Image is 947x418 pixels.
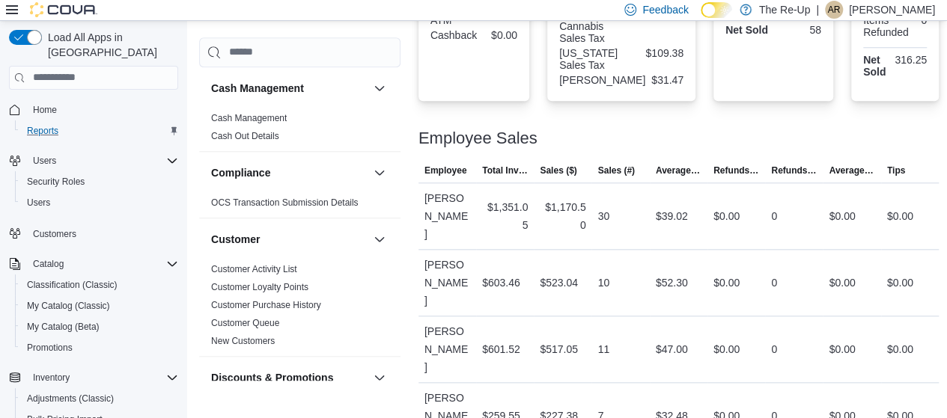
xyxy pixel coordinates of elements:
span: Sales (#) [597,165,634,176]
span: Users [33,155,56,167]
div: $52.30 [656,274,688,292]
span: OCS Transaction Submission Details [211,197,359,209]
span: My Catalog (Classic) [27,300,110,312]
div: $0.00 [829,207,855,225]
a: Home [27,101,63,119]
strong: Net Sold [725,24,768,36]
span: Cash Out Details [211,130,279,142]
span: Reports [21,122,178,140]
span: Sales ($) [540,165,576,176]
div: $0.00 [887,274,913,292]
div: 11 [597,340,609,358]
a: Customer Activity List [211,264,297,274]
span: Home [27,100,178,119]
button: My Catalog (Classic) [15,295,184,316]
h3: Employee Sales [418,129,538,147]
span: My Catalog (Beta) [27,321,100,333]
button: Discounts & Promotions [211,370,368,385]
h3: Discounts & Promotions [211,370,333,385]
button: Security Roles [15,171,184,192]
button: Catalog [3,253,184,274]
p: The Re-Up [759,1,810,19]
span: Classification (Classic) [27,279,118,291]
button: Users [27,152,62,170]
a: Adjustments (Classic) [21,390,120,408]
span: Tips [887,165,905,176]
span: Load All Apps in [GEOGRAPHIC_DATA] [42,30,178,60]
span: AR [828,1,841,19]
button: Inventory [27,369,76,387]
div: $0.00 [713,340,740,358]
span: Feedback [642,2,688,17]
strong: Net Sold [863,54,886,78]
img: Cova [30,2,97,17]
a: Cash Out Details [211,131,279,141]
a: OCS Transaction Submission Details [211,197,359,208]
div: 0 [771,340,777,358]
span: Security Roles [27,176,85,188]
a: Customer Purchase History [211,300,321,310]
span: Average Sale [656,165,701,176]
div: 10 [597,274,609,292]
div: Customer [199,260,401,356]
span: Adjustments (Classic) [27,393,114,405]
span: Home [33,104,57,116]
div: Cashback [430,29,477,41]
span: Reports [27,125,58,137]
span: Users [27,197,50,209]
div: Cash Management [199,109,401,151]
span: Customer Queue [211,317,279,329]
button: Inventory [3,367,184,388]
div: [PERSON_NAME] [418,250,476,316]
button: Compliance [211,165,368,180]
span: Inventory [33,372,70,384]
a: Classification (Classic) [21,276,124,294]
div: $601.52 [482,340,520,358]
button: Catalog [27,255,70,273]
span: Refunds (#) [771,165,817,176]
button: Compliance [371,164,389,182]
span: My Catalog (Beta) [21,318,178,336]
a: Customer Queue [211,318,279,328]
span: Cash Management [211,112,287,124]
div: $0.00 [887,207,913,225]
span: New Customers [211,335,275,347]
div: OK Cannabis Sales Tax [559,8,618,44]
button: My Catalog (Beta) [15,316,184,337]
a: New Customers [211,336,275,346]
a: Cash Management [211,113,287,123]
div: $603.46 [482,274,520,292]
span: Classification (Classic) [21,276,178,294]
h3: Compliance [211,165,270,180]
div: $0.00 [829,274,855,292]
span: Average Refund [829,165,874,176]
div: [PERSON_NAME] [418,183,476,249]
button: Customers [3,222,184,244]
span: Promotions [27,342,73,354]
div: 0 [771,207,777,225]
div: $0.00 [483,29,517,41]
div: $47.00 [656,340,688,358]
div: $1,170.50 [540,198,585,234]
h3: Customer [211,232,260,247]
span: Adjustments (Classic) [21,390,178,408]
span: Promotions [21,339,178,357]
button: Promotions [15,337,184,358]
span: My Catalog (Classic) [21,297,178,315]
div: Items Refunded [863,14,909,38]
span: Customer Loyalty Points [211,281,308,293]
div: 0 [771,274,777,292]
div: $0.00 [713,274,740,292]
button: Users [3,150,184,171]
span: Customer Purchase History [211,299,321,311]
span: Refunds ($) [713,165,759,176]
div: $109.38 [624,47,683,59]
button: Discounts & Promotions [371,369,389,387]
div: Compliance [199,194,401,218]
span: Customers [33,228,76,240]
span: Total Invoiced [482,165,528,176]
div: $0.00 [713,207,740,225]
div: [US_STATE] Sales Tax [559,47,618,71]
span: Inventory [27,369,178,387]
